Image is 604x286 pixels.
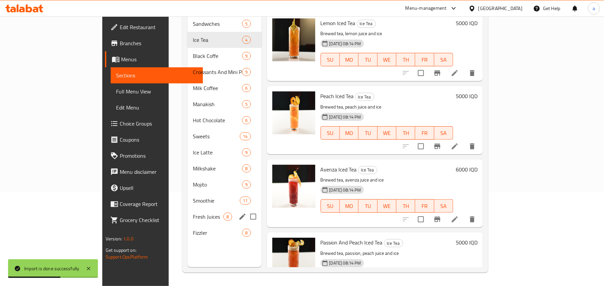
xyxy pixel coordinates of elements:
div: Hot Chocolate [193,116,242,124]
a: Menus [105,51,203,67]
div: Sandwiches [193,20,242,28]
span: FR [418,201,431,211]
a: Edit menu item [451,215,459,223]
div: Sandwiches5 [187,16,261,32]
div: Menu-management [405,4,447,12]
span: 6 [242,117,250,124]
span: Select to update [414,66,428,80]
span: 8 [224,214,231,220]
span: 5 [242,21,250,27]
div: items [223,213,232,221]
span: 8 [242,165,250,172]
span: 4 [242,37,250,43]
a: Edit Restaurant [105,19,203,35]
div: Ice Tea [357,20,376,28]
span: SU [324,201,337,211]
span: Avenza Iced Tea [321,164,357,174]
button: FR [415,199,434,213]
div: items [242,36,251,44]
span: 5 [242,101,250,108]
a: Coupons [105,132,203,148]
span: WE [380,128,394,138]
button: Branch-specific-item [429,211,445,227]
p: Brewed tea, lemon juice and ice [321,29,453,38]
span: 9 [242,182,250,188]
span: [DATE] 08:14 PM [327,260,364,266]
a: Edit menu item [451,69,459,77]
button: SU [321,126,340,140]
span: MO [342,55,356,65]
span: SA [437,55,450,65]
a: Full Menu View [111,83,203,99]
div: Croissants And Mini Pastries9 [187,64,261,80]
div: Import is done successfully [24,265,79,272]
span: SU [324,55,337,65]
span: Get support on: [106,246,136,255]
span: Ice Tea [193,36,242,44]
span: Grocery Checklist [120,216,198,224]
div: Fizzler8 [187,225,261,241]
span: Passion And Peach Iced Tea [321,237,383,247]
span: TH [399,55,413,65]
div: Fresh Juices8edit [187,209,261,225]
span: Edit Restaurant [120,23,198,31]
div: items [242,20,251,28]
div: Manakish5 [187,96,261,112]
span: TU [361,201,375,211]
span: FR [418,55,431,65]
span: Lemon Iced Tea [321,18,355,28]
span: Select to update [414,212,428,226]
div: items [240,132,251,140]
span: [DATE] 08:14 PM [327,114,364,120]
span: Menu disclaimer [120,168,198,176]
span: TH [399,201,413,211]
span: Coupons [120,136,198,144]
span: Sections [116,71,198,79]
span: Ice Tea [384,239,403,247]
span: Smoothie [193,197,240,205]
span: Ice Latte [193,148,242,156]
p: Brewed tea, peach juice and ice [321,103,453,111]
span: Peach Iced Tea [321,91,354,101]
span: Fizzler [193,229,242,237]
button: SU [321,199,340,213]
h6: 5000 IQD [456,91,478,101]
span: Upsell [120,184,198,192]
span: TU [361,55,375,65]
button: Branch-specific-item [429,65,445,81]
button: MO [340,199,359,213]
button: MO [340,126,359,140]
span: Promotions [120,152,198,160]
a: Promotions [105,148,203,164]
button: WE [378,199,396,213]
span: Menus [121,55,198,63]
a: Edit Menu [111,99,203,116]
span: Manakish [193,100,242,108]
div: items [242,52,251,60]
button: SA [434,53,453,66]
img: Passion And Peach Iced Tea [272,238,315,281]
div: Ice Tea [384,239,403,247]
span: TH [399,128,413,138]
div: items [242,68,251,76]
span: Sweets [193,132,240,140]
span: 9 [242,53,250,59]
div: Ice Latte9 [187,144,261,160]
h6: 6000 IQD [456,165,478,174]
span: Fresh Juices [193,213,223,221]
button: edit [237,212,248,222]
span: 9 [242,149,250,156]
span: Black Coffe [193,52,242,60]
div: Hot Chocolate6 [187,112,261,128]
span: Mojito [193,181,242,189]
span: Ice Tea [359,166,377,174]
a: Upsell [105,180,203,196]
div: items [242,164,251,172]
p: Brewed tea, avenza juice and ice [321,176,453,184]
button: FR [415,126,434,140]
